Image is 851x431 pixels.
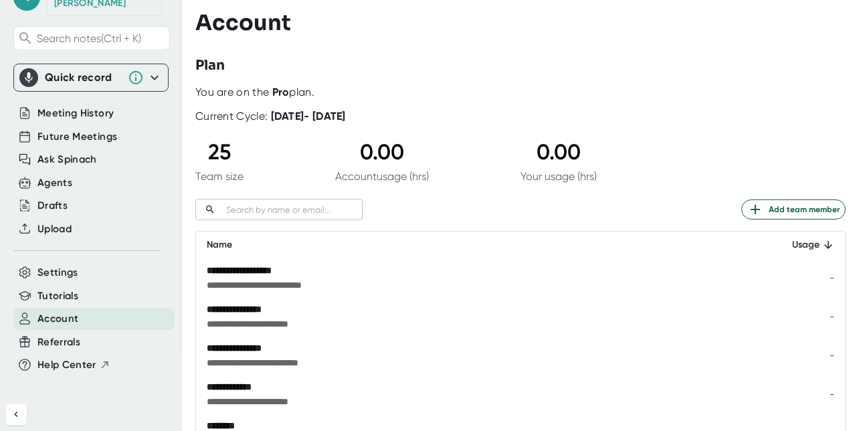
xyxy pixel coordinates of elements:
button: Account [37,311,78,327]
button: Tutorials [37,288,78,304]
span: Search notes (Ctrl + K) [37,32,166,45]
button: Collapse sidebar [5,404,27,425]
b: [DATE] - [DATE] [271,110,346,122]
div: Quick record [45,71,121,84]
div: Quick record [19,64,163,91]
div: Usage [775,237,834,253]
span: Help Center [37,357,96,373]
button: Add team member [741,199,846,220]
td: - [765,297,845,336]
button: Upload [37,222,72,237]
div: Name [207,237,754,253]
div: You are on the plan. [195,86,846,99]
div: Team size [195,170,244,183]
h3: Plan [195,56,225,76]
button: Help Center [37,357,110,373]
div: Current Cycle: [195,110,346,123]
div: Account usage (hrs) [335,170,429,183]
button: Settings [37,265,78,280]
div: Your usage (hrs) [521,170,597,183]
b: Pro [272,86,290,98]
input: Search by name or email... [221,202,363,218]
td: - [765,258,845,297]
div: 0.00 [335,139,429,165]
span: Add team member [747,201,840,218]
button: Ask Spinach [37,152,97,167]
button: Future Meetings [37,129,117,145]
td: - [765,336,845,375]
button: Meeting History [37,106,114,121]
div: 0.00 [521,139,597,165]
button: Agents [37,175,72,191]
td: - [765,375,845,414]
button: Drafts [37,198,68,213]
button: Referrals [37,335,80,350]
h3: Account [195,10,291,35]
div: 25 [195,139,244,165]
